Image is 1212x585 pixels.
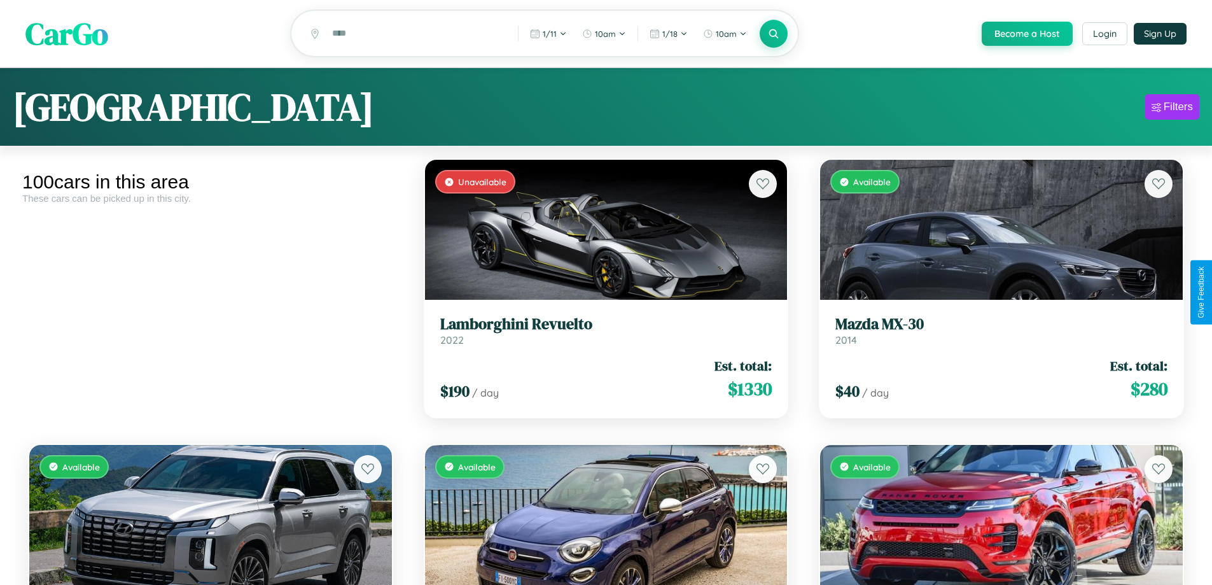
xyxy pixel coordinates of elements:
[835,315,1167,346] a: Mazda MX-302014
[662,29,678,39] span: 1 / 18
[835,334,857,346] span: 2014
[1110,356,1167,375] span: Est. total:
[835,381,860,402] span: $ 40
[22,193,399,204] div: These cars can be picked up in this city.
[595,29,616,39] span: 10am
[1145,94,1199,120] button: Filters
[543,29,557,39] span: 1 / 11
[853,176,891,187] span: Available
[862,386,889,399] span: / day
[1164,101,1193,113] div: Filters
[643,24,694,44] button: 1/18
[982,22,1073,46] button: Become a Host
[458,462,496,472] span: Available
[1082,22,1127,45] button: Login
[853,462,891,472] span: Available
[1197,267,1206,318] div: Give Feedback
[728,376,772,402] span: $ 1330
[25,13,108,55] span: CarGo
[440,315,772,334] h3: Lamborghini Revuelto
[13,81,374,133] h1: [GEOGRAPHIC_DATA]
[440,381,470,402] span: $ 190
[472,386,499,399] span: / day
[714,356,772,375] span: Est. total:
[1131,376,1167,402] span: $ 280
[716,29,737,39] span: 10am
[458,176,506,187] span: Unavailable
[835,315,1167,334] h3: Mazda MX-30
[440,334,464,346] span: 2022
[22,171,399,193] div: 100 cars in this area
[1134,23,1187,45] button: Sign Up
[62,462,100,472] span: Available
[524,24,573,44] button: 1/11
[440,315,772,346] a: Lamborghini Revuelto2022
[576,24,632,44] button: 10am
[697,24,753,44] button: 10am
